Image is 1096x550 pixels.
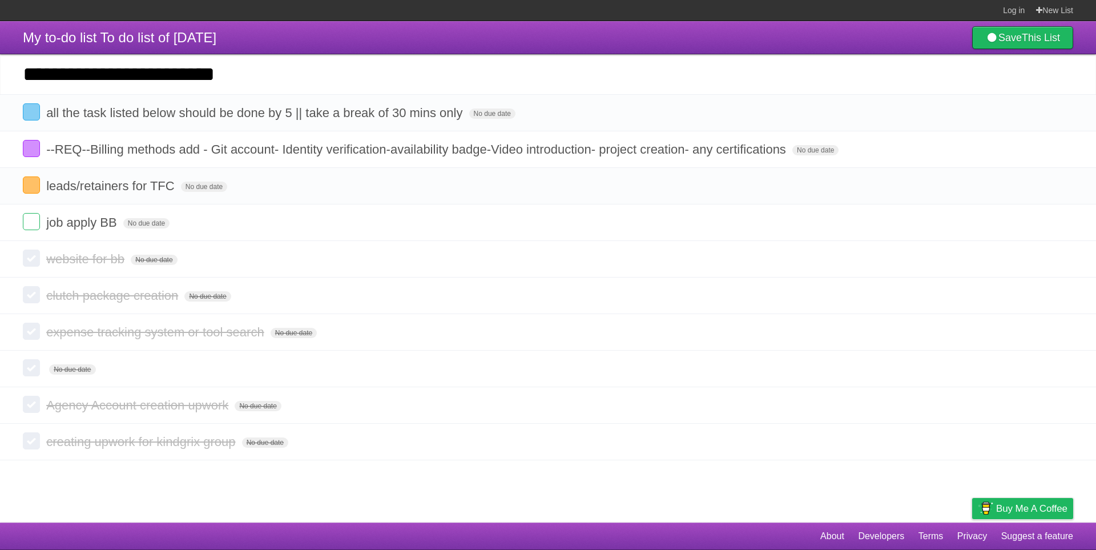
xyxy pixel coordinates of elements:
label: Done [23,250,40,267]
span: No due date [181,182,227,192]
span: clutch package creation [46,288,181,303]
a: Suggest a feature [1001,525,1073,547]
span: expense tracking system or tool search [46,325,267,339]
a: Terms [918,525,944,547]
span: No due date [469,109,515,119]
span: --REQ--Billing methods add - Git account- Identity verification-availability badge-Video introduc... [46,142,789,156]
label: Done [23,359,40,376]
a: SaveThis List [972,26,1073,49]
label: Done [23,432,40,449]
span: My to-do list To do list of [DATE] [23,30,216,45]
span: Buy me a coffee [996,499,1067,519]
a: Developers [858,525,904,547]
label: Done [23,176,40,194]
span: all the task listed below should be done by 5 || take a break of 30 mins only [46,106,465,120]
label: Done [23,396,40,413]
span: No due date [271,328,317,338]
span: No due date [235,401,281,411]
span: No due date [242,437,288,448]
a: About [820,525,844,547]
span: No due date [184,291,231,302]
label: Done [23,286,40,303]
span: No due date [131,255,177,265]
span: No due date [49,364,95,375]
span: website for bb [46,252,127,266]
span: leads/retainers for TFC [46,179,178,193]
a: Privacy [957,525,987,547]
span: No due date [123,218,170,228]
span: creating upwork for kindgrix group [46,435,238,449]
label: Done [23,140,40,157]
span: Agency Account creation upwork [46,398,231,412]
span: No due date [792,145,839,155]
span: job apply BB [46,215,120,230]
label: Done [23,103,40,121]
label: Done [23,323,40,340]
b: This List [1022,32,1060,43]
a: Buy me a coffee [972,498,1073,519]
img: Buy me a coffee [978,499,993,518]
label: Done [23,213,40,230]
